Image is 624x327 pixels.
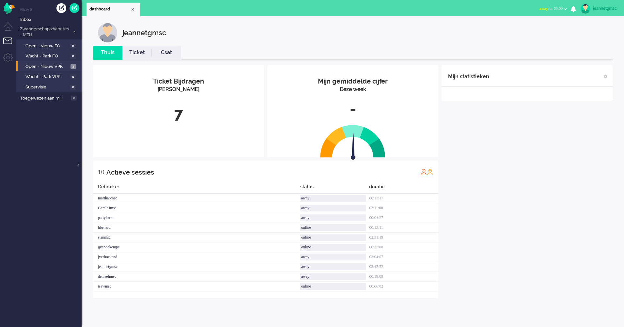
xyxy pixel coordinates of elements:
div: duratie [369,183,438,194]
div: 00:32:08 [369,242,438,252]
li: Dashboard menu [3,22,18,37]
div: Mijn gemiddelde cijfer [272,77,433,86]
div: status [300,183,369,194]
div: marthabmsc [93,194,300,203]
img: profile_red.svg [420,169,427,175]
div: Mijn statistieken [448,70,489,83]
div: 00:19:09 [369,272,438,282]
a: Open - Nieuw FO 0 [19,42,81,49]
div: away [300,263,366,270]
div: away [300,254,366,260]
img: customer.svg [98,23,117,42]
span: for 00:00 [539,6,563,11]
span: Inbox [20,17,82,23]
button: awayfor 00:00 [536,4,571,13]
div: online [300,234,366,241]
div: 7 [98,103,259,125]
span: dashboard [89,7,130,12]
span: 3 [70,64,76,69]
div: 00:04:27 [369,213,438,223]
div: jverboekend [93,252,300,262]
span: 0 [70,74,76,79]
li: awayfor 00:00 [536,2,571,16]
span: 0 [70,54,76,59]
span: Wacht - Park VPK [25,74,69,80]
li: Csat [152,46,181,60]
div: away [300,214,366,221]
div: gvandekempe [93,242,300,252]
div: jeannetgmsc [593,5,617,12]
a: Supervisie 0 [19,83,81,90]
div: 03:04:07 [369,252,438,262]
a: Thuis [93,49,122,56]
a: Quick Ticket [70,3,79,13]
div: hbenard [93,223,300,233]
div: jeannetgmsc [122,23,166,42]
img: avatar [581,4,590,14]
span: Open - Nieuw VPK [25,64,69,70]
span: 0 [70,44,76,49]
img: arrow.svg [339,133,367,161]
span: Supervisie [25,84,69,90]
li: Admin menu [3,53,18,68]
div: online [300,224,366,231]
div: jeannetgmsc [93,262,300,272]
div: Creëer ticket [56,3,66,13]
li: Ticket [122,46,152,60]
div: away [300,205,366,211]
li: Thuis [93,46,122,60]
span: 0 [71,96,77,101]
div: 00:13:17 [369,194,438,203]
li: Tickets menu [3,38,18,52]
div: GeraldJmsc [93,203,300,213]
a: Wacht - Park FO 0 [19,52,81,59]
span: 0 [70,85,76,90]
li: Views [20,7,82,12]
span: Toegewezen aan mij [20,95,69,101]
div: Actieve sessies [106,166,154,179]
div: denisehmsc [93,272,300,282]
div: Ticket Bijdragen [98,77,259,86]
span: Zwangerschapsdiabetes - MZH [19,26,70,38]
div: 03:45:52 [369,262,438,272]
a: Toegewezen aan mij 0 [19,94,82,101]
li: Dashboard [86,3,140,16]
img: profile_orange.svg [427,169,433,175]
div: online [300,283,366,290]
a: Open - Nieuw VPK 3 [19,63,81,70]
span: away [539,6,548,11]
div: 03:11:00 [369,203,438,213]
a: Omnidesk [3,4,15,9]
a: jeannetgmsc [579,4,617,14]
div: away [300,273,366,280]
div: Close tab [130,7,135,12]
a: Inbox [19,16,82,23]
a: Wacht - Park VPK 0 [19,73,81,80]
div: pattylmsc [93,213,300,223]
div: 00:06:02 [369,282,438,291]
div: Gebruiker [93,183,300,194]
div: 10 [98,165,104,179]
a: Csat [152,49,181,56]
div: stanmsc [93,233,300,242]
div: 02:31:19 [369,233,438,242]
div: online [300,244,366,251]
div: away [300,195,366,202]
div: 00:13:11 [369,223,438,233]
img: flow_omnibird.svg [3,3,15,14]
img: semi_circle.svg [320,125,385,158]
span: Wacht - Park FO [25,53,69,59]
span: Open - Nieuw FO [25,43,69,49]
div: - [272,98,433,120]
div: isawmsc [93,282,300,291]
div: Deze week [272,86,433,93]
a: Ticket [122,49,152,56]
div: [PERSON_NAME] [98,86,259,93]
